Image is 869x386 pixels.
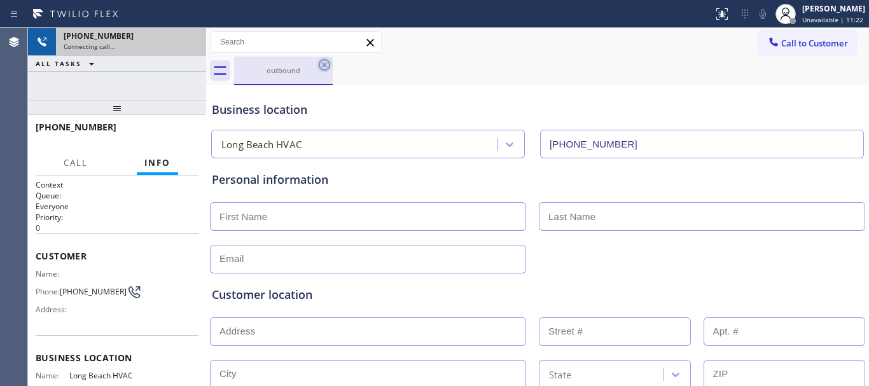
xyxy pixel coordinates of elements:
[36,250,198,262] span: Customer
[549,367,571,382] div: State
[210,245,526,273] input: Email
[36,212,198,223] h2: Priority:
[36,269,69,279] span: Name:
[754,5,772,23] button: Mute
[69,371,133,380] span: Long Beach HVAC
[210,202,526,231] input: First Name
[36,59,81,68] span: ALL TASKS
[60,287,127,296] span: [PHONE_NUMBER]
[36,201,198,212] p: Everyone
[36,223,198,233] p: 0
[221,137,302,152] div: Long Beach HVAC
[539,202,865,231] input: Last Name
[28,56,107,71] button: ALL TASKS
[144,157,170,169] span: Info
[212,171,863,188] div: Personal information
[64,157,88,169] span: Call
[64,42,115,51] span: Connecting call…
[540,130,864,158] input: Phone Number
[212,286,863,303] div: Customer location
[36,371,69,380] span: Name:
[212,101,863,118] div: Business location
[36,179,198,190] h1: Context
[137,151,178,176] button: Info
[210,317,526,346] input: Address
[36,305,69,314] span: Address:
[36,190,198,201] h2: Queue:
[56,151,95,176] button: Call
[781,38,848,49] span: Call to Customer
[802,15,863,24] span: Unavailable | 11:22
[36,121,116,133] span: [PHONE_NUMBER]
[759,31,856,55] button: Call to Customer
[64,31,134,41] span: [PHONE_NUMBER]
[704,317,866,346] input: Apt. #
[36,352,198,364] span: Business location
[539,317,691,346] input: Street #
[802,3,865,14] div: [PERSON_NAME]
[36,287,60,296] span: Phone:
[211,32,381,52] input: Search
[235,65,331,75] div: outbound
